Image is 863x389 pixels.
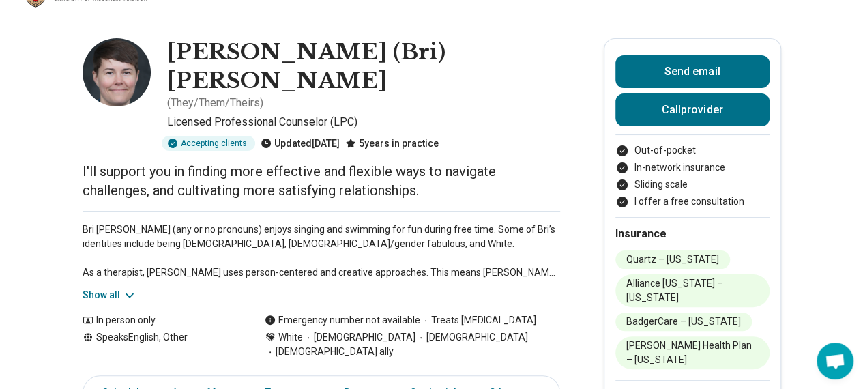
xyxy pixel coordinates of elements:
button: Callprovider [615,93,770,126]
h2: Insurance [615,226,770,242]
span: [DEMOGRAPHIC_DATA] ally [265,345,394,359]
div: Open chat [817,343,853,379]
span: [DEMOGRAPHIC_DATA] [415,330,528,345]
div: Accepting clients [162,136,255,151]
li: Alliance [US_STATE] – [US_STATE] [615,274,770,307]
button: Show all [83,288,136,302]
span: White [278,330,303,345]
li: In-network insurance [615,160,770,175]
p: I'll support you in finding more effective and flexible ways to navigate challenges, and cultivat... [83,162,560,200]
li: Sliding scale [615,177,770,192]
p: Bri [PERSON_NAME] (any or no pronouns) enjoys singing and swimming for fun during free time. Some... [83,222,560,280]
div: Updated [DATE] [261,136,340,151]
h1: [PERSON_NAME] (Bri) [PERSON_NAME] [167,38,560,95]
ul: Payment options [615,143,770,209]
li: Out-of-pocket [615,143,770,158]
button: Send email [615,55,770,88]
div: 5 years in practice [345,136,439,151]
li: I offer a free consultation [615,194,770,209]
span: Treats [MEDICAL_DATA] [420,313,536,328]
img: Brianna Buhr, Licensed Professional Counselor (LPC) [83,38,151,106]
li: [PERSON_NAME] Health Plan – [US_STATE] [615,336,770,369]
div: In person only [83,313,237,328]
p: ( They/Them/Theirs ) [167,95,263,111]
span: [DEMOGRAPHIC_DATA] [303,330,415,345]
li: BadgerCare – [US_STATE] [615,313,752,331]
div: Emergency number not available [265,313,420,328]
li: Quartz – [US_STATE] [615,250,730,269]
p: Licensed Professional Counselor (LPC) [167,114,560,130]
div: Speaks English, Other [83,330,237,359]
